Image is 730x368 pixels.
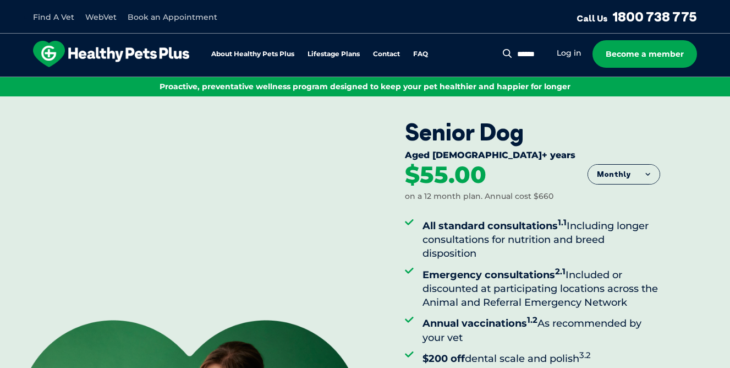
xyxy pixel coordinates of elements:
[422,264,660,310] li: Included or discounted at participating locations across the Animal and Referral Emergency Network
[85,12,117,22] a: WebVet
[405,118,660,146] div: Senior Dog
[422,220,567,232] strong: All standard consultations
[555,266,566,277] sup: 2.1
[527,315,537,325] sup: 1.2
[577,13,608,24] span: Call Us
[577,8,697,25] a: Call Us1800 738 775
[588,165,660,185] button: Monthly
[33,41,189,67] img: hpp-logo
[422,269,566,281] strong: Emergency consultations
[373,51,400,58] a: Contact
[557,48,581,58] a: Log in
[422,313,660,344] li: As recommended by your vet
[33,12,74,22] a: Find A Vet
[413,51,428,58] a: FAQ
[422,348,660,366] li: dental scale and polish
[405,163,486,187] div: $55.00
[160,82,570,91] span: Proactive, preventative wellness program designed to keep your pet healthier and happier for longer
[128,12,217,22] a: Book an Appointment
[558,217,567,228] sup: 1.1
[422,317,537,329] strong: Annual vaccinations
[308,51,360,58] a: Lifestage Plans
[501,48,514,59] button: Search
[592,40,697,68] a: Become a member
[405,191,553,202] div: on a 12 month plan. Annual cost $660
[405,150,660,163] div: Aged [DEMOGRAPHIC_DATA]+ years
[211,51,294,58] a: About Healthy Pets Plus
[579,350,591,360] sup: 3.2
[422,353,465,365] strong: $200 off
[422,215,660,261] li: Including longer consultations for nutrition and breed disposition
